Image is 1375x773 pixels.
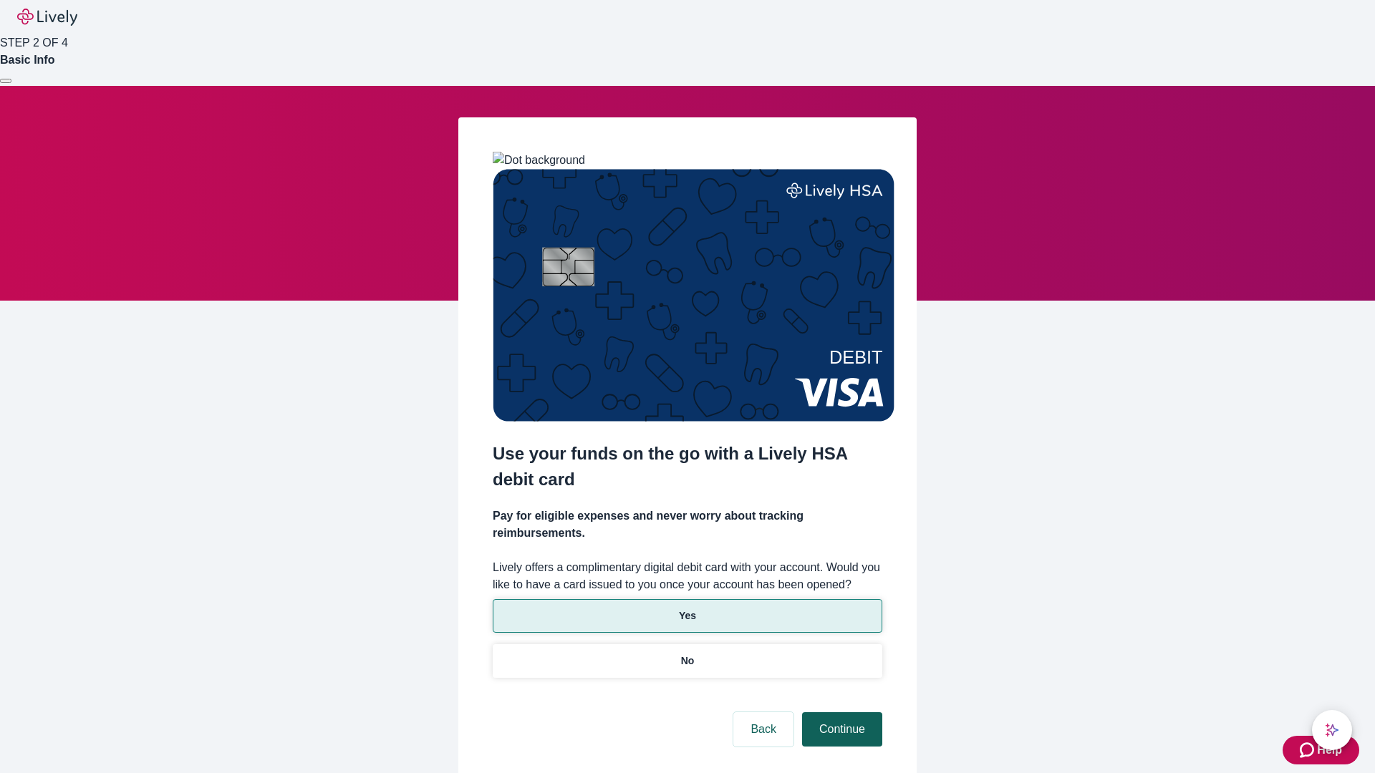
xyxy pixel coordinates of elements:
img: Dot background [493,152,585,169]
button: No [493,644,882,678]
img: Debit card [493,169,894,422]
button: chat [1312,710,1352,750]
svg: Lively AI Assistant [1325,723,1339,737]
img: Lively [17,9,77,26]
p: Yes [679,608,696,623]
svg: Zendesk support icon [1300,742,1317,759]
button: Yes [493,599,882,633]
h4: Pay for eligible expenses and never worry about tracking reimbursements. [493,507,882,542]
button: Back [733,712,793,747]
h2: Use your funds on the go with a Lively HSA debit card [493,441,882,492]
button: Continue [802,712,882,747]
p: No [681,653,695,669]
button: Zendesk support iconHelp [1283,736,1359,764]
span: Help [1317,742,1342,759]
label: Lively offers a complimentary digital debit card with your account. Would you like to have a card... [493,559,882,593]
